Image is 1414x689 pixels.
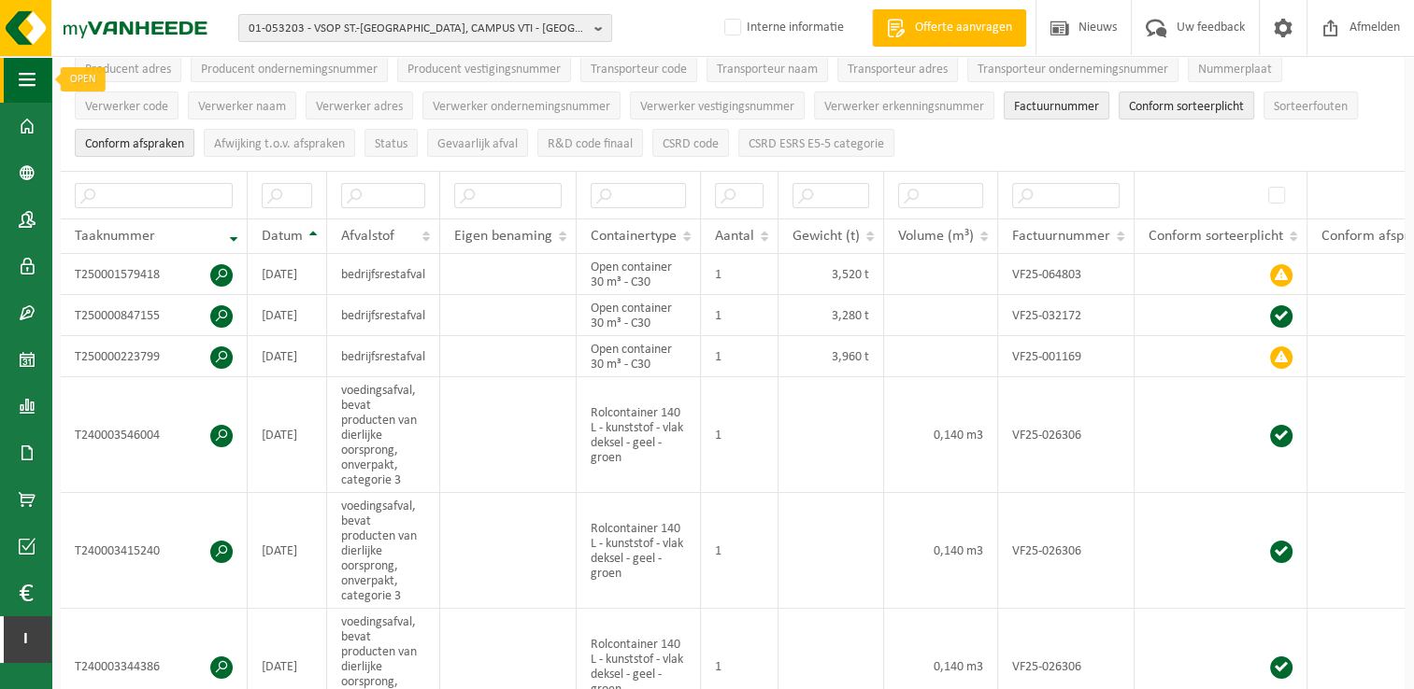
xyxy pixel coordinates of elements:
[663,137,719,151] span: CSRD code
[1188,54,1282,82] button: NummerplaatNummerplaat: Activate to sort
[327,377,440,493] td: voedingsafval, bevat producten van dierlijke oorsprong, onverpakt, categorie 3
[577,295,701,336] td: Open container 30 m³ - C30
[591,63,687,77] span: Transporteur code
[422,91,621,120] button: Verwerker ondernemingsnummerVerwerker ondernemingsnummer: Activate to sort
[778,295,884,336] td: 3,280 t
[998,377,1135,493] td: VF25-026306
[327,336,440,377] td: bedrijfsrestafval
[75,129,194,157] button: Conform afspraken : Activate to sort
[998,336,1135,377] td: VF25-001169
[407,63,561,77] span: Producent vestigingsnummer
[1198,63,1272,77] span: Nummerplaat
[188,91,296,120] button: Verwerker naamVerwerker naam: Activate to sort
[577,336,701,377] td: Open container 30 m³ - C30
[537,129,643,157] button: R&D code finaalR&amp;D code finaal: Activate to sort
[249,15,587,43] span: 01-053203 - VSOP ST.-[GEOGRAPHIC_DATA], CAMPUS VTI - [GEOGRAPHIC_DATA]
[204,129,355,157] button: Afwijking t.o.v. afsprakenAfwijking t.o.v. afspraken: Activate to sort
[652,129,729,157] button: CSRD codeCSRD code: Activate to sort
[1012,229,1110,244] span: Factuurnummer
[778,254,884,295] td: 3,520 t
[198,100,286,114] span: Verwerker naam
[375,137,407,151] span: Status
[577,254,701,295] td: Open container 30 m³ - C30
[577,493,701,609] td: Rolcontainer 140 L - kunststof - vlak deksel - geel - groen
[85,100,168,114] span: Verwerker code
[262,229,303,244] span: Datum
[793,229,860,244] span: Gewicht (t)
[640,100,794,114] span: Verwerker vestigingsnummer
[19,616,33,663] span: I
[824,100,984,114] span: Verwerker erkenningsnummer
[248,254,327,295] td: [DATE]
[721,14,844,42] label: Interne informatie
[591,229,677,244] span: Containertype
[898,229,974,244] span: Volume (m³)
[61,377,248,493] td: T240003546004
[630,91,805,120] button: Verwerker vestigingsnummerVerwerker vestigingsnummer: Activate to sort
[978,63,1168,77] span: Transporteur ondernemingsnummer
[580,54,697,82] button: Transporteur codeTransporteur code: Activate to sort
[837,54,958,82] button: Transporteur adresTransporteur adres: Activate to sort
[433,100,610,114] span: Verwerker ondernemingsnummer
[238,14,612,42] button: 01-053203 - VSOP ST.-[GEOGRAPHIC_DATA], CAMPUS VTI - [GEOGRAPHIC_DATA]
[214,137,345,151] span: Afwijking t.o.v. afspraken
[327,493,440,609] td: voedingsafval, bevat producten van dierlijke oorsprong, onverpakt, categorie 3
[1004,91,1109,120] button: FactuurnummerFactuurnummer: Activate to sort
[201,63,378,77] span: Producent ondernemingsnummer
[85,137,184,151] span: Conform afspraken
[872,9,1026,47] a: Offerte aanvragen
[191,54,388,82] button: Producent ondernemingsnummerProducent ondernemingsnummer: Activate to sort
[85,63,171,77] span: Producent adres
[341,229,394,244] span: Afvalstof
[715,229,754,244] span: Aantal
[248,336,327,377] td: [DATE]
[998,493,1135,609] td: VF25-026306
[1119,91,1254,120] button: Conform sorteerplicht : Activate to sort
[306,91,413,120] button: Verwerker adresVerwerker adres: Activate to sort
[327,295,440,336] td: bedrijfsrestafval
[998,295,1135,336] td: VF25-032172
[437,137,518,151] span: Gevaarlijk afval
[1149,229,1283,244] span: Conform sorteerplicht
[717,63,818,77] span: Transporteur naam
[778,336,884,377] td: 3,960 t
[454,229,552,244] span: Eigen benaming
[701,377,778,493] td: 1
[848,63,948,77] span: Transporteur adres
[1274,100,1348,114] span: Sorteerfouten
[738,129,894,157] button: CSRD ESRS E5-5 categorieCSRD ESRS E5-5 categorie: Activate to sort
[701,295,778,336] td: 1
[248,377,327,493] td: [DATE]
[701,254,778,295] td: 1
[61,493,248,609] td: T240003415240
[61,295,248,336] td: T250000847155
[701,493,778,609] td: 1
[749,137,884,151] span: CSRD ESRS E5-5 categorie
[427,129,528,157] button: Gevaarlijk afval : Activate to sort
[577,377,701,493] td: Rolcontainer 140 L - kunststof - vlak deksel - geel - groen
[327,254,440,295] td: bedrijfsrestafval
[967,54,1178,82] button: Transporteur ondernemingsnummerTransporteur ondernemingsnummer : Activate to sort
[1014,100,1099,114] span: Factuurnummer
[75,229,155,244] span: Taaknummer
[548,137,633,151] span: R&D code finaal
[364,129,418,157] button: StatusStatus: Activate to sort
[1129,100,1244,114] span: Conform sorteerplicht
[884,377,998,493] td: 0,140 m3
[397,54,571,82] button: Producent vestigingsnummerProducent vestigingsnummer: Activate to sort
[61,336,248,377] td: T250000223799
[248,295,327,336] td: [DATE]
[910,19,1017,37] span: Offerte aanvragen
[61,254,248,295] td: T250001579418
[998,254,1135,295] td: VF25-064803
[884,493,998,609] td: 0,140 m3
[1264,91,1358,120] button: SorteerfoutenSorteerfouten: Activate to sort
[75,54,181,82] button: Producent adresProducent adres: Activate to sort
[75,91,179,120] button: Verwerker codeVerwerker code: Activate to sort
[248,493,327,609] td: [DATE]
[316,100,403,114] span: Verwerker adres
[707,54,828,82] button: Transporteur naamTransporteur naam: Activate to sort
[701,336,778,377] td: 1
[814,91,994,120] button: Verwerker erkenningsnummerVerwerker erkenningsnummer: Activate to sort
